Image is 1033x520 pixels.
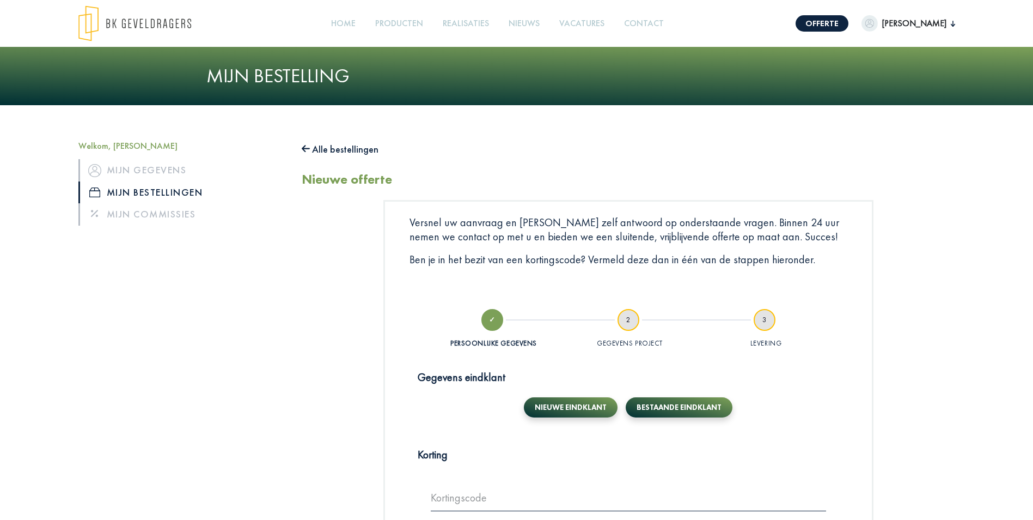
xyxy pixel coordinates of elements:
button: Bestaande eindklant [626,397,732,418]
div: Levering [700,339,833,348]
h5: Welkom, [PERSON_NAME] [78,141,285,151]
a: iconMijn gegevens [78,159,285,181]
span: [PERSON_NAME] [878,17,951,30]
a: Producten [371,11,427,36]
a: iconMijn bestellingen [78,182,285,203]
div: Gegevens project [564,339,696,348]
h2: Nieuwe offerte [302,172,392,188]
img: dummypic.png [861,15,878,32]
a: Mijn commissies [78,203,285,225]
button: Alle bestellingen [302,141,379,158]
a: Offerte [796,15,848,32]
a: Realisaties [438,11,493,36]
a: Contact [620,11,668,36]
strong: Gegevens eindklant [418,370,505,384]
div: Persoonlijke gegevens [450,338,537,348]
a: Vacatures [555,11,609,36]
p: Ben je in het bezit van een kortingscode? Vermeld deze dan in één van de stappen hieronder. [409,252,847,267]
img: logo [78,5,191,41]
button: [PERSON_NAME] [861,15,955,32]
a: Nieuws [504,11,544,36]
img: icon [88,164,101,177]
button: Nieuwe eindklant [524,397,618,418]
p: Versnel uw aanvraag en [PERSON_NAME] zelf antwoord op onderstaande vragen. Binnen 24 uur nemen we... [409,215,847,244]
img: icon [89,188,100,197]
h1: Mijn bestelling [206,64,827,88]
strong: Korting [418,448,448,462]
a: Home [327,11,360,36]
